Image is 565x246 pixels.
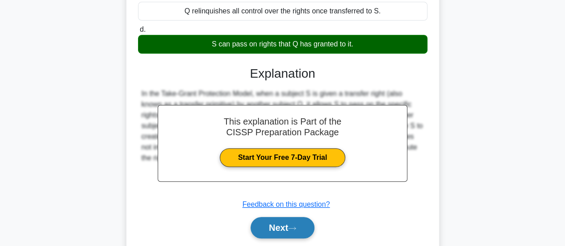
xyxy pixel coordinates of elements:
span: d. [140,25,146,33]
div: S can pass on rights that Q has granted to it. [138,35,427,54]
div: In the Take-Grant Protection Model, when a subject S is given a transfer right (also known as a t... [142,88,424,163]
a: Start Your Free 7-Day Trial [220,148,345,167]
button: Next [251,217,314,238]
a: Feedback on this question? [243,200,330,208]
div: Q relinquishes all control over the rights once transferred to S. [138,2,427,21]
h3: Explanation [143,66,422,81]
